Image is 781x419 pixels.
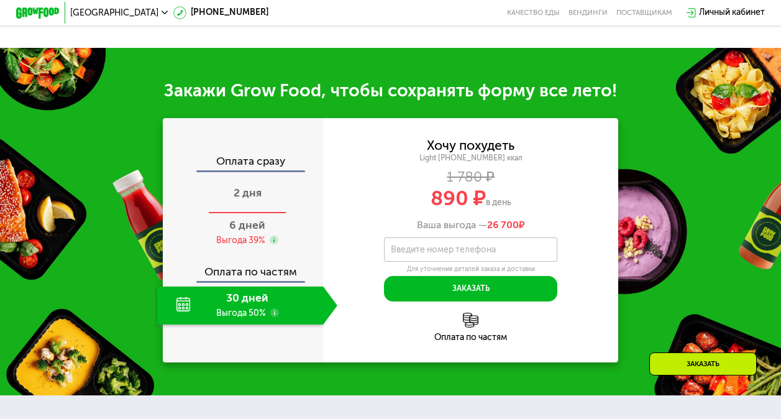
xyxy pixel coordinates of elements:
div: поставщикам [616,9,672,17]
a: [PHONE_NUMBER] [173,6,268,19]
div: Оплата сразу [164,156,324,170]
div: Ваша выгода — [323,219,618,231]
span: 6 дней [229,219,265,232]
div: Хочу похудеть [427,139,514,151]
div: Выгода 39% [216,234,265,246]
div: Личный кабинет [699,6,765,19]
span: 890 ₽ [431,186,486,211]
div: Заказать [649,352,757,375]
a: Качество еды [507,9,560,17]
button: Заказать [384,276,557,302]
span: [GEOGRAPHIC_DATA] [70,9,158,17]
img: l6xcnZfty9opOoJh.png [463,313,478,328]
span: 2 дня [234,186,262,200]
div: Для уточнения деталей заказа и доставки [384,265,557,274]
span: в день [486,197,511,208]
div: Оплата по частям [323,333,618,342]
a: Вендинги [569,9,608,17]
div: Light [PHONE_NUMBER] ккал [323,154,618,163]
div: 1 780 ₽ [323,171,618,183]
span: ₽ [487,219,525,231]
label: Введите номер телефона [391,247,496,253]
span: 26 700 [487,219,519,231]
div: Оплата по частям [164,256,324,281]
